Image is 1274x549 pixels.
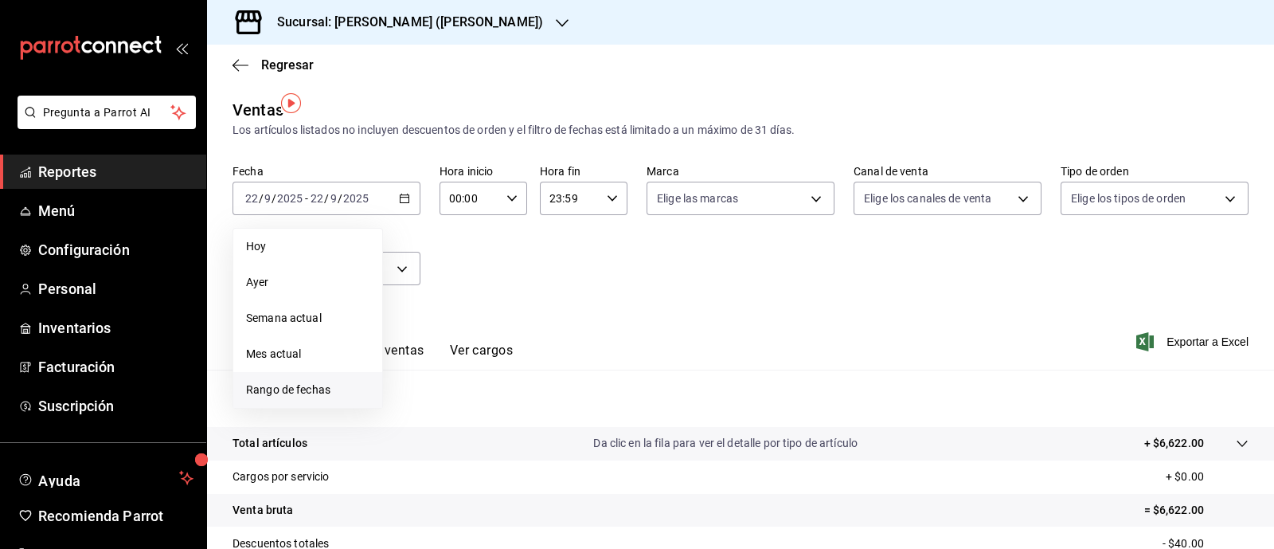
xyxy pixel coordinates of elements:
div: Los artículos listados no incluyen descuentos de orden y el filtro de fechas está limitado a un m... [233,122,1249,139]
input: ---- [276,192,303,205]
label: Hora inicio [440,166,527,177]
label: Canal de venta [854,166,1041,177]
span: Recomienda Parrot [38,505,193,527]
span: Reportes [38,161,193,182]
input: -- [264,192,272,205]
span: Regresar [261,57,314,73]
span: Facturación [38,356,193,378]
label: Fecha [233,166,420,177]
button: Ver ventas [361,343,424,370]
p: Venta bruta [233,502,293,519]
label: Marca [647,166,834,177]
span: Menú [38,200,193,222]
input: -- [330,192,338,205]
span: / [259,192,264,205]
div: Ventas [233,98,283,122]
span: Elige los tipos de orden [1071,190,1186,206]
span: Hoy [246,238,369,255]
img: Tooltip marker [281,93,301,113]
label: Hora fin [540,166,627,177]
p: Total artículos [233,435,307,452]
button: Exportar a Excel [1139,332,1249,351]
div: navigation tabs [258,343,513,370]
p: = $6,622.00 [1144,502,1249,519]
span: Mes actual [246,346,369,363]
input: -- [310,192,324,205]
p: Da clic en la fila para ver el detalle por tipo de artículo [593,435,858,452]
span: Suscripción [38,395,193,417]
input: -- [244,192,259,205]
span: Pregunta a Parrot AI [43,104,171,121]
label: Tipo de orden [1061,166,1249,177]
button: Pregunta a Parrot AI [18,96,196,129]
span: Semana actual [246,310,369,327]
button: open_drawer_menu [175,41,188,54]
span: Elige las marcas [657,190,738,206]
span: / [272,192,276,205]
p: Resumen [233,389,1249,408]
h3: Sucursal: [PERSON_NAME] ([PERSON_NAME]) [264,13,543,32]
p: + $0.00 [1166,469,1249,485]
span: Rango de fechas [246,382,369,398]
button: Regresar [233,57,314,73]
span: / [324,192,329,205]
span: Configuración [38,239,193,261]
p: + $6,622.00 [1144,435,1204,452]
span: Personal [38,278,193,300]
span: Ayer [246,274,369,291]
p: Cargos por servicio [233,469,330,485]
a: Pregunta a Parrot AI [11,116,196,132]
input: ---- [342,192,369,205]
span: - [305,192,308,205]
span: Inventarios [38,317,193,339]
span: / [338,192,342,205]
span: Elige los canales de venta [864,190,991,206]
button: Ver cargos [450,343,514,370]
span: Ayuda [38,469,173,488]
